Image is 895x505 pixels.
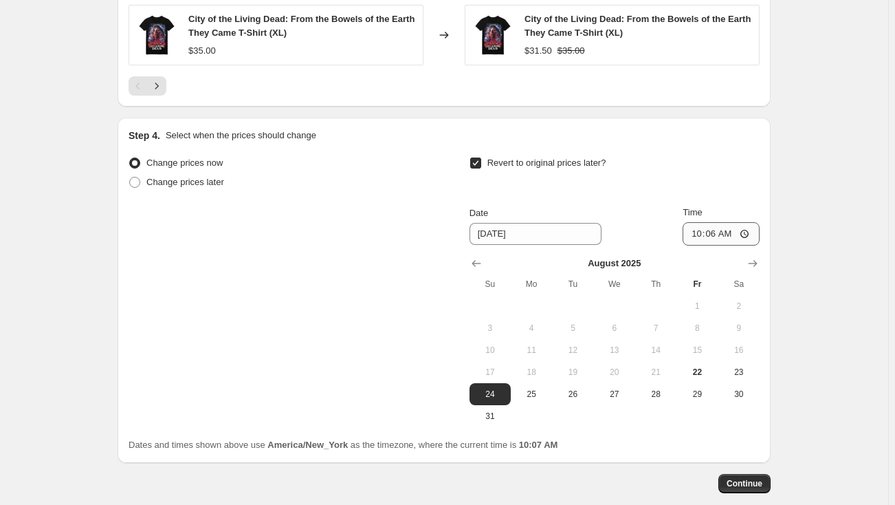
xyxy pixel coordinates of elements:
[557,367,588,378] span: 19
[676,339,718,361] button: Friday August 15 2025
[475,411,505,422] span: 31
[475,367,505,378] span: 17
[635,383,676,405] button: Thursday August 28 2025
[136,14,177,56] img: From-the-Bowels-of-the-Earth_80x.png
[469,361,511,383] button: Sunday August 17 2025
[682,301,712,312] span: 1
[635,317,676,339] button: Thursday August 7 2025
[129,440,557,450] span: Dates and times shown above use as the timezone, where the current time is
[599,323,630,334] span: 6
[676,273,718,295] th: Friday
[557,323,588,334] span: 5
[724,389,754,400] span: 30
[469,383,511,405] button: Sunday August 24 2025
[557,389,588,400] span: 26
[599,389,630,400] span: 27
[743,254,762,273] button: Show next month, September 2025
[599,345,630,356] span: 13
[146,158,223,168] span: Change prices now
[475,389,505,400] span: 24
[524,14,751,38] span: City of the Living Dead: From the Bowels of the Earth They Came T-Shirt (XL)
[552,361,593,383] button: Tuesday August 19 2025
[724,345,754,356] span: 16
[594,339,635,361] button: Wednesday August 13 2025
[557,44,585,58] strike: $35.00
[524,44,552,58] div: $31.50
[516,345,546,356] span: 11
[475,323,505,334] span: 3
[676,361,718,383] button: Today Friday August 22 2025
[511,339,552,361] button: Monday August 11 2025
[683,222,760,246] input: 12:00
[146,177,224,187] span: Change prices later
[641,279,671,290] span: Th
[552,339,593,361] button: Tuesday August 12 2025
[641,323,671,334] span: 7
[188,14,415,38] span: City of the Living Dead: From the Bowels of the Earth They Came T-Shirt (XL)
[641,367,671,378] span: 21
[511,273,552,295] th: Monday
[516,367,546,378] span: 18
[511,383,552,405] button: Monday August 25 2025
[469,273,511,295] th: Sunday
[552,383,593,405] button: Tuesday August 26 2025
[718,339,760,361] button: Saturday August 16 2025
[718,295,760,317] button: Saturday August 2 2025
[475,279,505,290] span: Su
[718,383,760,405] button: Saturday August 30 2025
[682,389,712,400] span: 29
[724,367,754,378] span: 23
[594,273,635,295] th: Wednesday
[635,339,676,361] button: Thursday August 14 2025
[635,361,676,383] button: Thursday August 21 2025
[467,254,486,273] button: Show previous month, July 2025
[676,383,718,405] button: Friday August 29 2025
[641,389,671,400] span: 28
[599,279,630,290] span: We
[724,323,754,334] span: 9
[724,279,754,290] span: Sa
[676,295,718,317] button: Friday August 1 2025
[718,361,760,383] button: Saturday August 23 2025
[475,345,505,356] span: 10
[718,474,771,493] button: Continue
[516,389,546,400] span: 25
[516,279,546,290] span: Mo
[682,345,712,356] span: 15
[641,345,671,356] span: 14
[516,323,546,334] span: 4
[166,129,316,142] p: Select when the prices should change
[557,345,588,356] span: 12
[472,14,513,56] img: From-the-Bowels-of-the-Earth_80x.png
[635,273,676,295] th: Thursday
[552,317,593,339] button: Tuesday August 5 2025
[682,323,712,334] span: 8
[511,317,552,339] button: Monday August 4 2025
[724,301,754,312] span: 2
[676,317,718,339] button: Friday August 8 2025
[727,478,762,489] span: Continue
[718,317,760,339] button: Saturday August 9 2025
[267,440,348,450] b: America/New_York
[469,223,601,245] input: 8/22/2025
[487,158,606,168] span: Revert to original prices later?
[469,339,511,361] button: Sunday August 10 2025
[511,361,552,383] button: Monday August 18 2025
[718,273,760,295] th: Saturday
[469,405,511,427] button: Sunday August 31 2025
[594,317,635,339] button: Wednesday August 6 2025
[682,279,712,290] span: Fr
[519,440,558,450] b: 10:07 AM
[594,383,635,405] button: Wednesday August 27 2025
[594,361,635,383] button: Wednesday August 20 2025
[147,76,166,96] button: Next
[552,273,593,295] th: Tuesday
[469,208,488,218] span: Date
[683,207,702,217] span: Time
[469,317,511,339] button: Sunday August 3 2025
[129,76,166,96] nav: Pagination
[129,129,160,142] h2: Step 4.
[557,279,588,290] span: Tu
[599,367,630,378] span: 20
[682,367,712,378] span: 22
